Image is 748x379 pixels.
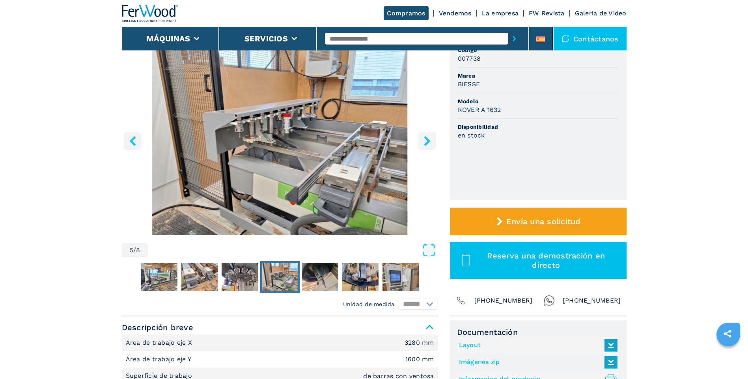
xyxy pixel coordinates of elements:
[300,261,340,293] button: Go to Slide 6
[458,54,481,63] h3: 007738
[405,340,434,346] em: 3280 mm
[130,247,133,253] span: 5
[133,247,136,253] span: /
[342,263,379,291] img: 7a279969bc4c99d804b8c0e6c5d66e2f
[506,217,581,226] span: Envía una solicitud
[341,261,380,293] button: Go to Slide 7
[450,208,627,235] button: Envía una solicitud
[439,9,472,17] a: Vendemos
[455,295,466,306] img: Phone
[508,30,520,48] button: submit-button
[529,9,565,17] a: FW Revista
[381,261,420,293] button: Go to Slide 8
[554,27,627,50] div: Contáctanos
[458,123,619,131] span: Disponibilidad
[122,5,179,22] img: Ferwood
[459,339,614,352] a: Layout
[458,97,619,105] span: Modelo
[141,263,177,291] img: b7393234b5238f6ce9106d1f347444ee
[561,35,569,43] img: Contáctanos
[124,132,142,150] button: left-button
[260,261,300,293] button: Go to Slide 5
[222,263,258,291] img: c08c98a00d09e44a8a454aa1c0a95560
[475,251,617,270] span: Reserva una demostración en directo
[418,132,436,150] button: right-button
[302,263,338,291] img: 22c306ea9afda04f9b94f94207143c3a
[122,320,438,334] span: Descripción breve
[181,263,218,291] img: 1b59e6375049546ecba501efe0279fd3
[180,261,219,293] button: Go to Slide 3
[140,261,179,293] button: Go to Slide 2
[220,261,259,293] button: Go to Slide 4
[122,44,438,235] img: Centro De Mecanizado De 5 Ejes BIESSE ROVER A 1632
[544,295,555,306] img: Whatsapp
[718,324,737,344] a: sharethis
[136,247,140,253] span: 8
[450,242,627,279] button: Reserva una demostración en directo
[474,295,533,306] span: [PHONE_NUMBER]
[126,355,194,364] p: Área de trabajo eje Y
[575,9,627,17] a: Galeria de Video
[458,72,619,80] span: Marca
[458,105,501,114] h3: ROVER A 1632
[458,131,485,140] h3: en stock
[122,261,438,293] nav: Thumbnail Navigation
[714,344,742,373] iframe: Chat
[482,9,519,17] a: La empresa
[126,338,194,347] p: Área de trabajo eje X
[382,263,419,291] img: f4fc577108a9b5a526925d39a07e2c14
[459,356,614,369] a: Imágenes zip
[146,34,190,43] button: Máquinas
[262,263,298,291] img: 790eabadfab26584390f808ab4728f87
[384,6,428,20] a: Compramos
[458,80,480,89] h3: BIESSE
[563,295,621,306] span: [PHONE_NUMBER]
[405,356,434,362] em: 1600 mm
[244,34,288,43] button: Servicios
[150,243,436,257] button: Open Fullscreen
[122,44,438,235] div: Go to Slide 5
[457,327,619,337] span: Documentación
[343,300,395,308] em: Unidad de medida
